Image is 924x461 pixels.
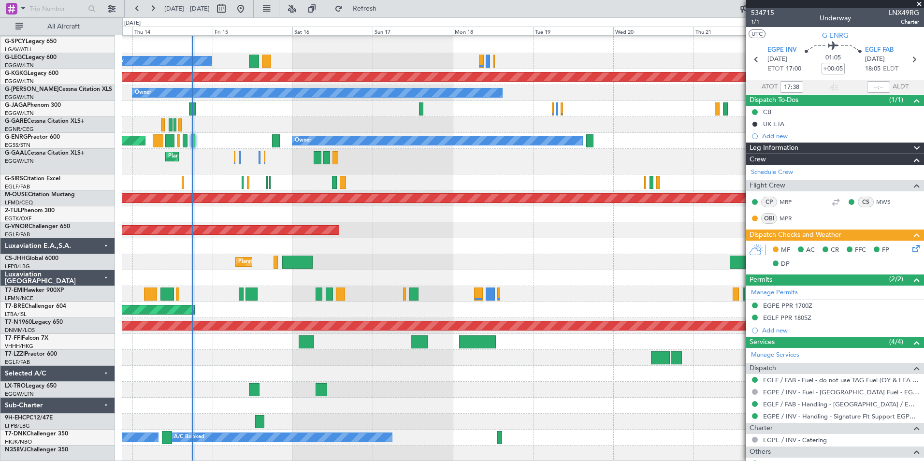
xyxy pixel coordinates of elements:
[767,64,783,74] span: ETOT
[5,438,32,446] a: HKJK/NBO
[5,383,26,389] span: LX-TRO
[5,351,57,357] a: T7-LZZIPraetor 600
[5,327,35,334] a: DNMM/LOS
[5,142,30,149] a: EGSS/STN
[5,415,26,421] span: 9H-EHC
[5,224,29,230] span: G-VNOR
[5,383,57,389] a: LX-TROLegacy 650
[865,55,885,64] span: [DATE]
[453,27,533,35] div: Mon 18
[763,388,919,396] a: EGPE / INV - Fuel - [GEOGRAPHIC_DATA] Fuel - EGPE / INV
[5,288,24,293] span: T7-EMI
[780,81,803,93] input: --:--
[5,288,64,293] a: T7-EMIHawker 900XP
[11,19,105,34] button: All Aircraft
[750,274,772,286] span: Permits
[5,176,23,182] span: G-SIRS
[867,81,890,93] input: --:--
[5,295,33,302] a: LFMN/NCE
[751,18,774,26] span: 1/1
[613,27,693,35] div: Wed 20
[5,78,34,85] a: EGGW/LTN
[751,168,793,177] a: Schedule Crew
[132,27,213,35] div: Thu 14
[5,390,34,398] a: EGGW/LTN
[820,13,851,23] div: Underway
[5,447,27,453] span: N358VJ
[5,118,27,124] span: G-GARE
[330,1,388,16] button: Refresh
[786,64,801,74] span: 17:00
[780,198,801,206] a: MRP
[5,158,34,165] a: EGGW/LTN
[5,192,75,198] a: M-OUSECitation Mustang
[763,314,811,322] div: EGLF PPR 1805Z
[763,376,919,384] a: EGLF / FAB - Fuel - do not use TAG Fuel (OY & LEA only) EGLF / FAB
[889,95,903,105] span: (1/1)
[750,230,841,241] span: Dispatch Checks and Weather
[763,108,771,116] div: CB
[750,363,776,374] span: Dispatch
[533,27,613,35] div: Tue 19
[5,199,33,206] a: LFMD/CEQ
[5,39,26,44] span: G-SPCY
[5,303,25,309] span: T7-BRE
[762,326,919,334] div: Add new
[763,436,827,444] a: EGPE / INV - Catering
[865,45,894,55] span: EGLF FAB
[762,82,778,92] span: ATOT
[855,245,866,255] span: FFC
[5,55,57,60] a: G-LEGCLegacy 600
[5,224,70,230] a: G-VNORChallenger 650
[5,431,27,437] span: T7-DNK
[831,245,839,255] span: CR
[5,415,53,421] a: 9H-EHCPC12/47E
[5,126,34,133] a: EGNR/CEG
[5,55,26,60] span: G-LEGC
[292,27,373,35] div: Sat 16
[373,27,453,35] div: Sun 17
[5,62,34,69] a: EGGW/LTN
[5,150,85,156] a: G-GAALCessna Citation XLS+
[5,86,58,92] span: G-[PERSON_NAME]
[889,274,903,284] span: (2/2)
[751,288,798,298] a: Manage Permits
[5,263,30,270] a: LFPB/LBG
[5,256,26,261] span: CS-JHH
[5,422,30,430] a: LFPB/LBG
[5,183,30,190] a: EGLF/FAB
[883,64,898,74] span: ELDT
[750,447,771,458] span: Others
[213,27,293,35] div: Fri 15
[750,154,766,165] span: Crew
[135,86,151,100] div: Owner
[882,245,889,255] span: FP
[29,1,85,16] input: Trip Number
[763,412,919,420] a: EGPE / INV - Handling - Signature Flt Support EGPE / INV
[124,19,141,28] div: [DATE]
[749,29,765,38] button: UTC
[889,18,919,26] span: Charter
[763,302,812,310] div: EGPE PPR 1700Z
[5,447,68,453] a: N358VJChallenger 350
[750,423,773,434] span: Charter
[5,335,22,341] span: T7-FFI
[5,319,32,325] span: T7-N1960
[5,71,28,76] span: G-KGKG
[5,134,60,140] a: G-ENRGPraetor 600
[5,134,28,140] span: G-ENRG
[5,39,57,44] a: G-SPCYLegacy 650
[865,64,881,74] span: 18:05
[750,337,775,348] span: Services
[238,255,390,269] div: Planned Maint [GEOGRAPHIC_DATA] ([GEOGRAPHIC_DATA])
[751,8,774,18] span: 534715
[5,102,61,108] a: G-JAGAPhenom 300
[5,150,27,156] span: G-GAAL
[5,102,27,108] span: G-JAGA
[5,208,21,214] span: 2-TIJL
[876,198,898,206] a: MWS
[763,400,919,408] a: EGLF / FAB - Handling - [GEOGRAPHIC_DATA] / EGLF / FAB
[5,359,30,366] a: EGLF/FAB
[5,94,34,101] a: EGGW/LTN
[5,311,27,318] a: LTBA/ISL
